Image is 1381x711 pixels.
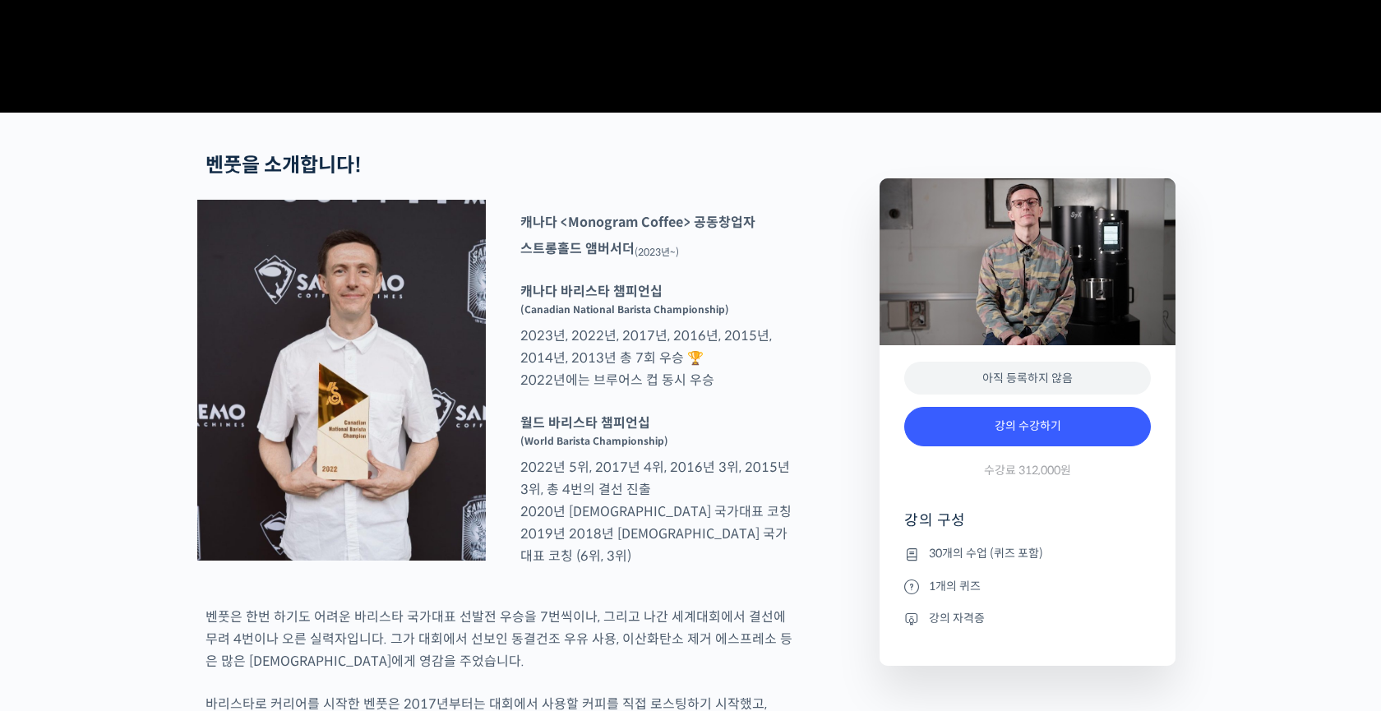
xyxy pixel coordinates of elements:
strong: 캐나다 <Monogram Coffee> 공동창업자 [520,214,755,231]
strong: 스트롱홀드 앰버서더 [520,240,635,257]
p: 2022년 5위, 2017년 4위, 2016년 3위, 2015년 3위, 총 4번의 결선 진출 2020년 [DEMOGRAPHIC_DATA] 국가대표 코칭 2019년 2018년 ... [512,412,801,567]
div: 아직 등록하지 않음 [904,362,1151,395]
h2: 벤풋을 소개합니다! [206,154,792,178]
li: 강의 자격증 [904,608,1151,628]
strong: 캐나다 바리스타 챔피언십 [520,283,663,300]
a: 대화 [109,521,212,562]
span: 홈 [52,546,62,559]
a: 홈 [5,521,109,562]
li: 30개의 수업 (퀴즈 포함) [904,544,1151,564]
span: 대화 [150,547,170,560]
a: 강의 수강하기 [904,407,1151,446]
sup: (World Barista Championship) [520,435,668,447]
h4: 강의 구성 [904,510,1151,543]
span: 설정 [254,546,274,559]
strong: 월드 바리스타 챔피언십 [520,414,650,432]
p: 2023년, 2022년, 2017년, 2016년, 2015년, 2014년, 2013년 총 7회 우승 🏆 2022년에는 브루어스 컵 동시 우승 [512,280,801,391]
li: 1개의 퀴즈 [904,576,1151,596]
span: 수강료 312,000원 [984,463,1071,478]
a: 설정 [212,521,316,562]
sup: (Canadian National Barista Championship) [520,303,729,316]
sub: (2023년~) [635,246,679,258]
p: 벤풋은 한번 하기도 어려운 바리스타 국가대표 선발전 우승을 7번씩이나, 그리고 나간 세계대회에서 결선에 무려 4번이나 오른 실력자입니다. 그가 대회에서 선보인 동결건조 우유 ... [206,606,792,672]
